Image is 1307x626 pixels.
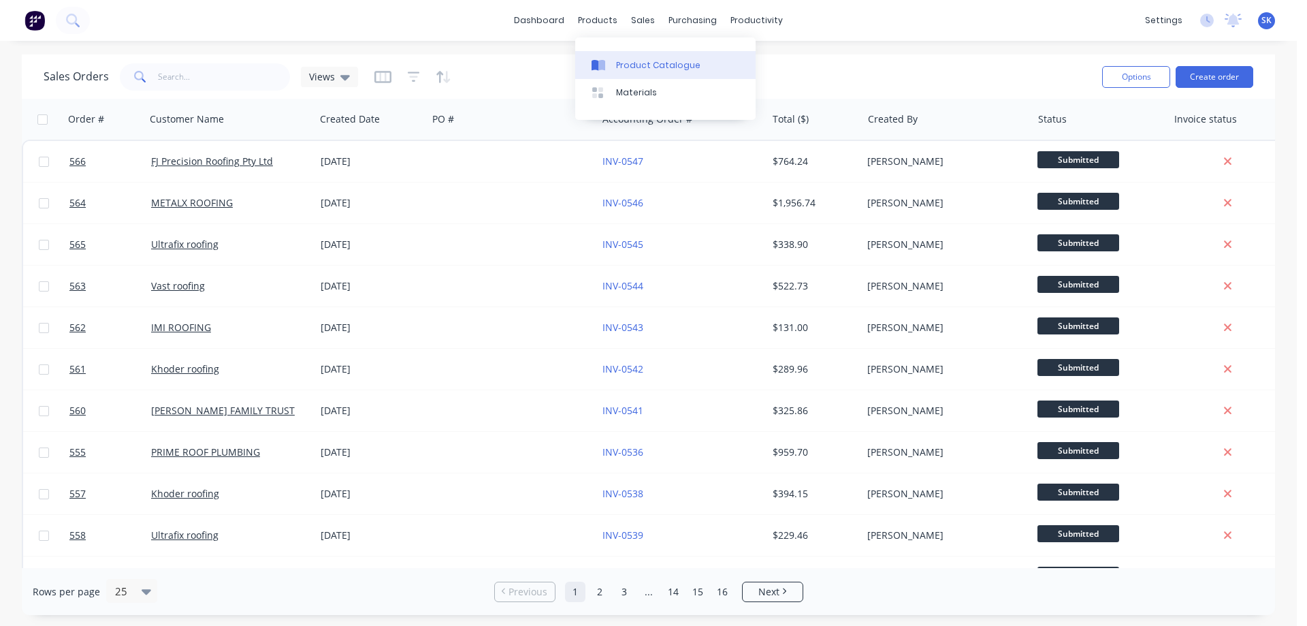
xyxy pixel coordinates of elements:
[565,582,585,602] a: Page 1 is your current page
[773,112,809,126] div: Total ($)
[151,529,219,542] a: Ultrafix roofing
[321,362,422,376] div: [DATE]
[1037,567,1119,584] span: Submitted
[1038,112,1067,126] div: Status
[571,10,624,31] div: products
[69,432,151,473] a: 555
[773,155,852,168] div: $764.24
[867,445,1018,459] div: [PERSON_NAME]
[1037,317,1119,334] span: Submitted
[590,582,610,602] a: Page 2
[309,69,335,84] span: Views
[69,155,86,168] span: 566
[1037,484,1119,501] span: Submitted
[688,582,708,602] a: Page 15
[867,321,1018,334] div: [PERSON_NAME]
[602,529,643,542] a: INV-0539
[69,362,86,376] span: 561
[724,10,790,31] div: productivity
[321,321,422,334] div: [DATE]
[639,582,659,602] a: Jump forward
[69,473,151,514] a: 557
[151,196,233,209] a: METALX ROOFING
[33,585,100,599] span: Rows per page
[151,155,273,168] a: FJ Precision Roofing Pty Ltd
[614,582,634,602] a: Page 3
[867,279,1018,293] div: [PERSON_NAME]
[1037,525,1119,542] span: Submitted
[1037,151,1119,168] span: Submitted
[624,10,662,31] div: sales
[69,196,86,210] span: 564
[69,515,151,556] a: 558
[1138,10,1189,31] div: settings
[743,585,803,599] a: Next page
[773,445,852,459] div: $959.70
[507,10,571,31] a: dashboard
[663,582,683,602] a: Page 14
[773,279,852,293] div: $522.73
[495,585,555,599] a: Previous page
[773,238,852,251] div: $338.90
[25,10,45,31] img: Factory
[69,557,151,597] a: 559
[151,362,219,375] a: Khoder roofing
[1102,66,1170,88] button: Options
[321,445,422,459] div: [DATE]
[602,362,643,375] a: INV-0542
[321,155,422,168] div: [DATE]
[69,183,151,223] a: 564
[321,487,422,501] div: [DATE]
[509,585,547,599] span: Previous
[868,112,918,126] div: Created By
[662,10,724,31] div: purchasing
[616,59,700,72] div: Product Catalogue
[1176,66,1253,88] button: Create order
[602,321,643,334] a: INV-0543
[321,529,422,542] div: [DATE]
[69,141,151,182] a: 566
[69,529,86,542] span: 558
[616,87,657,99] div: Materials
[773,529,852,542] div: $229.46
[151,238,219,251] a: Ultrafix roofing
[69,279,86,293] span: 563
[867,155,1018,168] div: [PERSON_NAME]
[1037,193,1119,210] span: Submitted
[69,390,151,431] a: 560
[1037,442,1119,459] span: Submitted
[68,112,104,126] div: Order #
[867,362,1018,376] div: [PERSON_NAME]
[1037,234,1119,251] span: Submitted
[321,279,422,293] div: [DATE]
[321,404,422,418] div: [DATE]
[44,70,109,83] h1: Sales Orders
[602,196,643,209] a: INV-0546
[150,112,224,126] div: Customer Name
[151,487,219,500] a: Khoder roofing
[867,404,1018,418] div: [PERSON_NAME]
[69,349,151,390] a: 561
[867,238,1018,251] div: [PERSON_NAME]
[602,238,643,251] a: INV-0545
[602,404,643,417] a: INV-0541
[602,155,643,168] a: INV-0547
[602,487,643,500] a: INV-0538
[320,112,380,126] div: Created Date
[69,238,86,251] span: 565
[1037,276,1119,293] span: Submitted
[69,321,86,334] span: 562
[773,196,852,210] div: $1,956.74
[773,362,852,376] div: $289.96
[321,196,422,210] div: [DATE]
[758,585,779,599] span: Next
[867,487,1018,501] div: [PERSON_NAME]
[1261,14,1272,27] span: SK
[867,529,1018,542] div: [PERSON_NAME]
[69,224,151,265] a: 565
[69,266,151,307] a: 563
[602,279,643,292] a: INV-0544
[1037,401,1119,418] span: Submitted
[773,321,852,334] div: $131.00
[151,404,295,417] a: [PERSON_NAME] FAMILY TRUST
